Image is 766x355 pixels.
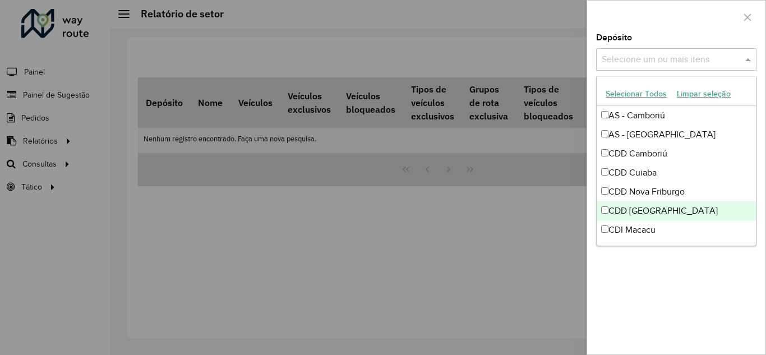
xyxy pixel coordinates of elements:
div: CDD Nova Friburgo [597,182,756,201]
div: CDD Camboriú [597,144,756,163]
div: CDI Macacu [597,220,756,239]
div: CDD Cuiaba [597,163,756,182]
div: AS - [GEOGRAPHIC_DATA] [597,125,756,144]
button: Selecionar Todos [601,85,672,103]
button: Limpar seleção [672,85,736,103]
div: AS - Camboriú [597,106,756,125]
ng-dropdown-panel: Options list [596,76,756,246]
div: CDD [GEOGRAPHIC_DATA] [597,201,756,220]
label: Depósito [596,31,632,44]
